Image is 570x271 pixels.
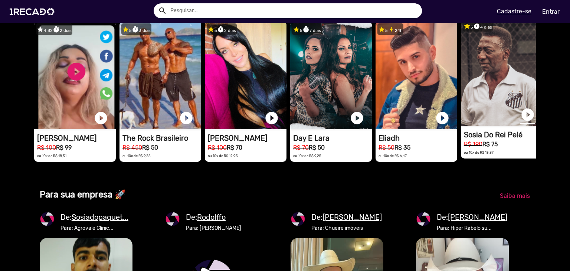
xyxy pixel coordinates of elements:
[122,134,201,143] h1: The Rock Brasileiro
[208,144,227,151] small: R$ 100
[34,22,116,129] video: 1RECADO vídeos dedicados para fãs e empresas
[122,154,151,158] small: ou 10x de R$ 9,25
[500,192,530,199] span: Saiba mais
[379,154,407,158] small: ou 10x de R$ 6,47
[350,111,364,125] a: play_circle_filled
[72,213,128,222] u: Sosiadopaquet...
[94,111,108,125] a: play_circle_filled
[437,224,507,232] mat-card-subtitle: Para: Hiper Rabelo su...
[311,212,382,223] mat-card-title: De:
[197,213,226,222] u: Rodolffo
[186,212,241,223] mat-card-title: De:
[264,111,279,125] a: play_circle_filled
[290,22,372,129] video: 1RECADO vídeos dedicados para fãs e empresas
[186,224,241,232] mat-card-subtitle: Para: [PERSON_NAME]
[520,107,535,122] a: play_circle_filled
[437,212,507,223] mat-card-title: De:
[293,154,321,158] small: ou 10x de R$ 9,25
[205,22,286,129] video: 1RECADO vídeos dedicados para fãs e empresas
[394,144,410,151] b: R$ 35
[37,154,66,158] small: ou 10x de R$ 18,31
[119,22,201,129] video: 1RECADO vídeos dedicados para fãs e empresas
[179,111,194,125] a: play_circle_filled
[537,5,564,18] a: Entrar
[165,3,422,18] input: Pesquisar...
[293,134,372,143] h1: Day E Lara
[60,212,128,223] mat-card-title: De:
[37,134,116,143] h1: [PERSON_NAME]
[311,224,382,232] mat-card-subtitle: Para: Chueire imóveis
[464,130,543,139] h1: Sosia Do Rei Pelé
[379,134,457,143] h1: Eliadh
[322,213,382,222] u: [PERSON_NAME]
[309,144,325,151] b: R$ 50
[208,154,238,158] small: ou 10x de R$ 12,95
[158,6,167,15] mat-icon: Example home icon
[155,4,168,17] button: Example home icon
[448,213,507,222] u: [PERSON_NAME]
[37,144,56,151] small: R$ 100
[208,134,286,143] h1: [PERSON_NAME]
[56,144,72,151] b: R$ 99
[40,189,126,200] b: Para sua empresa 🚀
[435,111,450,125] a: play_circle_filled
[227,144,242,151] b: R$ 70
[379,144,394,151] small: R$ 50
[122,144,142,151] small: R$ 450
[464,150,494,154] small: ou 10x de R$ 13,87
[497,8,531,15] u: Cadastre-se
[482,141,498,148] b: R$ 75
[464,141,482,148] small: R$ 190
[461,18,543,126] video: 1RECADO vídeos dedicados para fãs e empresas
[60,224,128,232] mat-card-subtitle: Para: Agrovale Clínic...
[376,22,457,129] video: 1RECADO vídeos dedicados para fãs e empresas
[142,144,158,151] b: R$ 50
[293,144,309,151] small: R$ 70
